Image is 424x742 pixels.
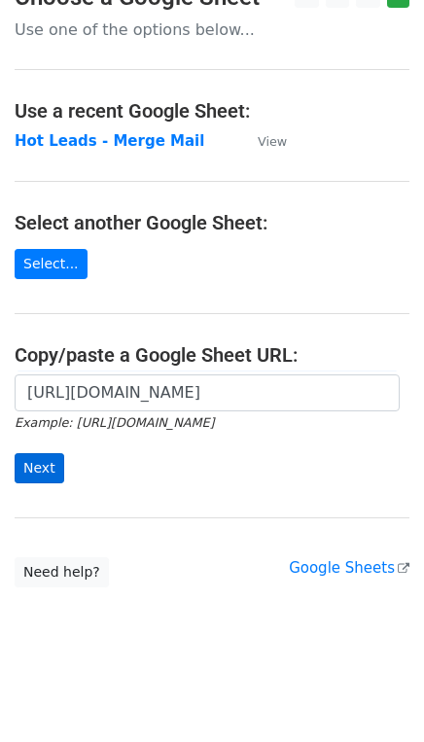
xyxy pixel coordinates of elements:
[238,132,287,150] a: View
[15,374,400,411] input: Paste your Google Sheet URL here
[258,134,287,149] small: View
[15,249,88,279] a: Select...
[15,557,109,587] a: Need help?
[15,343,409,367] h4: Copy/paste a Google Sheet URL:
[327,649,424,742] iframe: Chat Widget
[15,132,204,150] a: Hot Leads - Merge Mail
[15,415,214,430] small: Example: [URL][DOMAIN_NAME]
[15,453,64,483] input: Next
[15,99,409,123] h4: Use a recent Google Sheet:
[15,211,409,234] h4: Select another Google Sheet:
[289,559,409,577] a: Google Sheets
[15,19,409,40] p: Use one of the options below...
